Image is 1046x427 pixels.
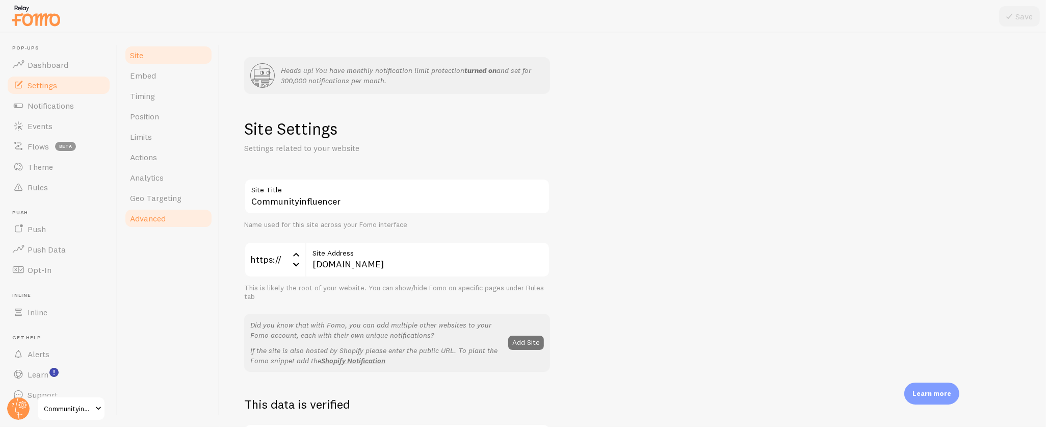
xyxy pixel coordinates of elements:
[124,86,213,106] a: Timing
[124,127,213,147] a: Limits
[28,265,51,275] span: Opt-In
[130,111,159,121] span: Position
[28,121,53,131] span: Events
[130,132,152,142] span: Limits
[244,396,550,412] h2: This data is verified
[6,219,111,239] a: Push
[28,60,68,70] span: Dashboard
[28,307,47,317] span: Inline
[28,390,58,400] span: Support
[6,116,111,136] a: Events
[6,55,111,75] a: Dashboard
[6,75,111,95] a: Settings
[244,179,550,196] label: Site Title
[124,208,213,229] a: Advanced
[28,162,53,172] span: Theme
[130,50,143,60] span: Site
[44,403,92,415] span: Communityinfluencer
[321,356,385,365] a: Shopify Notification
[6,136,111,157] a: Flows beta
[11,3,62,29] img: fomo-relay-logo-orange.svg
[6,95,111,116] a: Notifications
[130,152,157,162] span: Actions
[12,45,111,52] span: Pop-ups
[508,336,544,350] button: Add Site
[49,368,59,377] svg: <p>Watch New Feature Tutorials!</p>
[250,320,502,340] p: Did you know that with Fomo, you can add multiple other websites to your Fomo account, each with ...
[12,210,111,216] span: Push
[12,292,111,299] span: Inline
[6,239,111,260] a: Push Data
[904,383,959,405] div: Learn more
[124,65,213,86] a: Embed
[28,80,57,90] span: Settings
[28,349,49,359] span: Alerts
[6,364,111,385] a: Learn
[130,172,164,183] span: Analytics
[250,345,502,366] p: If the site is also hosted by Shopify please enter the public URL. To plant the Fomo snippet add the
[244,284,550,302] div: This is likely the root of your website. You can show/hide Fomo on specific pages under Rules tab
[244,242,305,278] div: https://
[28,224,46,234] span: Push
[28,101,74,111] span: Notifications
[124,188,213,208] a: Geo Targeting
[305,242,550,259] label: Site Address
[28,182,48,192] span: Rules
[244,142,489,154] p: Settings related to your website
[912,389,951,398] p: Learn more
[281,65,544,86] p: Heads up! You have monthly notification limit protection and set for 300,000 notifications per mo...
[55,142,76,151] span: beta
[244,118,550,139] h1: Site Settings
[130,91,155,101] span: Timing
[124,106,213,127] a: Position
[28,141,49,152] span: Flows
[305,242,550,278] input: myhonestcompany.com
[130,213,166,223] span: Advanced
[6,157,111,177] a: Theme
[124,167,213,188] a: Analytics
[6,344,111,364] a: Alerts
[464,66,496,75] strong: turned on
[6,385,111,405] a: Support
[28,369,48,380] span: Learn
[28,244,66,255] span: Push Data
[37,396,106,421] a: Communityinfluencer
[6,302,111,322] a: Inline
[6,177,111,197] a: Rules
[6,260,111,280] a: Opt-In
[124,147,213,167] a: Actions
[12,335,111,341] span: Get Help
[124,45,213,65] a: Site
[244,220,550,230] div: Name used for this site across your Fomo interface
[130,70,156,81] span: Embed
[130,193,181,203] span: Geo Targeting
